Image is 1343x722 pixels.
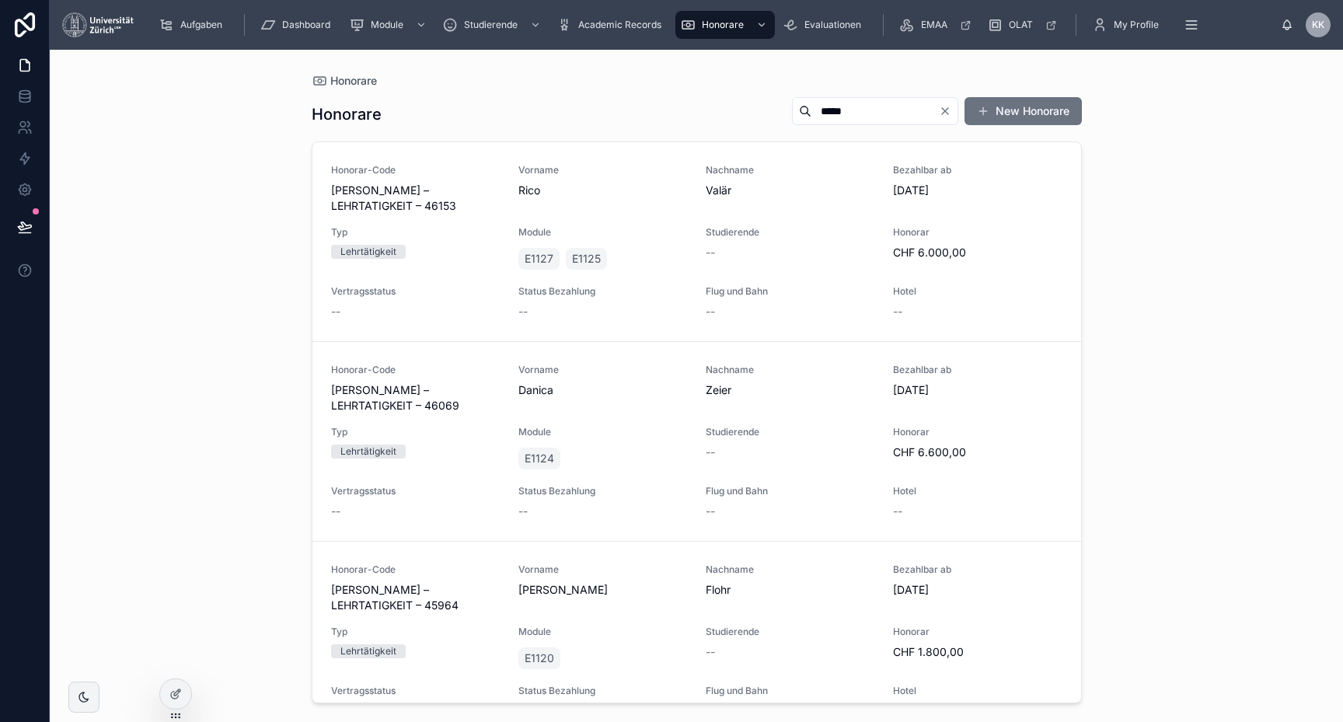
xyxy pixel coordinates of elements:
[578,19,661,31] span: Academic Records
[518,504,528,519] span: --
[706,183,874,198] span: Valär
[282,19,330,31] span: Dashboard
[706,364,874,376] span: Nachname
[518,485,687,497] span: Status Bezahlung
[525,650,554,666] span: E1120
[331,364,500,376] span: Honorar-Code
[312,73,377,89] a: Honorare
[518,248,560,270] a: E1127
[331,426,500,438] span: Typ
[893,445,1062,460] span: CHF 6.600,00
[331,382,500,413] span: [PERSON_NAME] – LEHRTATIGKEIT – 46069
[518,582,687,598] span: [PERSON_NAME]
[340,644,396,658] div: Lehrtätigkeit
[518,685,687,697] span: Status Bezahlung
[1312,19,1324,31] span: KK
[982,11,1065,39] a: OLAT
[312,103,382,125] h1: Honorare
[256,11,341,39] a: Dashboard
[706,504,715,519] span: --
[344,11,434,39] a: Module
[893,382,1062,398] span: [DATE]
[331,626,500,638] span: Typ
[706,426,874,438] span: Studierende
[518,164,687,176] span: Vorname
[893,304,902,319] span: --
[518,382,687,398] span: Danica
[706,226,874,239] span: Studierende
[706,245,715,260] span: --
[675,11,775,39] a: Honorare
[706,685,874,697] span: Flug und Bahn
[154,11,233,39] a: Aufgaben
[62,12,134,37] img: App logo
[706,382,874,398] span: Zeier
[518,626,687,638] span: Module
[706,485,874,497] span: Flug und Bahn
[340,245,396,259] div: Lehrtätigkeit
[706,304,715,319] span: --
[331,685,500,697] span: Vertragsstatus
[518,426,687,438] span: Module
[518,226,687,239] span: Module
[518,647,560,669] a: E1120
[438,11,549,39] a: Studierende
[893,563,1062,576] span: Bezahlbar ab
[893,685,1062,697] span: Hotel
[895,11,979,39] a: EMAA
[706,644,715,660] span: --
[331,226,500,239] span: Typ
[525,451,554,466] span: E1124
[518,448,560,469] a: E1124
[893,164,1062,176] span: Bezahlbar ab
[331,304,340,319] span: --
[518,183,687,198] span: Rico
[706,164,874,176] span: Nachname
[525,251,553,267] span: E1127
[893,582,1062,598] span: [DATE]
[893,226,1062,239] span: Honorar
[921,19,947,31] span: EMAA
[331,563,500,576] span: Honorar-Code
[706,445,715,460] span: --
[518,563,687,576] span: Vorname
[371,19,403,31] span: Module
[965,97,1082,125] button: New Honorare
[893,626,1062,638] span: Honorar
[572,251,601,267] span: E1125
[702,19,744,31] span: Honorare
[706,563,874,576] span: Nachname
[1009,19,1033,31] span: OLAT
[893,426,1062,438] span: Honorar
[893,285,1062,298] span: Hotel
[330,73,377,89] span: Honorare
[706,582,874,598] span: Flohr
[552,11,672,39] a: Academic Records
[939,105,958,117] button: Clear
[331,485,500,497] span: Vertragsstatus
[331,582,500,613] span: [PERSON_NAME] – LEHRTATIGKEIT – 45964
[1114,19,1159,31] span: My Profile
[180,19,222,31] span: Aufgaben
[893,183,1062,198] span: [DATE]
[893,504,902,519] span: --
[1087,11,1170,39] a: My Profile
[893,245,1062,260] span: CHF 6.000,00
[706,626,874,638] span: Studierende
[518,285,687,298] span: Status Bezahlung
[893,644,1062,660] span: CHF 1.800,00
[464,19,518,31] span: Studierende
[331,504,340,519] span: --
[706,285,874,298] span: Flug und Bahn
[518,304,528,319] span: --
[566,248,607,270] a: E1125
[312,341,1081,541] a: Honorar-Code[PERSON_NAME] – LEHRTATIGKEIT – 46069VornameDanicaNachnameZeierBezahlbar ab[DATE]TypL...
[893,485,1062,497] span: Hotel
[340,445,396,459] div: Lehrtätigkeit
[331,164,500,176] span: Honorar-Code
[518,364,687,376] span: Vorname
[312,142,1081,341] a: Honorar-Code[PERSON_NAME] – LEHRTATIGKEIT – 46153VornameRicoNachnameValärBezahlbar ab[DATE]TypLeh...
[331,285,500,298] span: Vertragsstatus
[804,19,861,31] span: Evaluationen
